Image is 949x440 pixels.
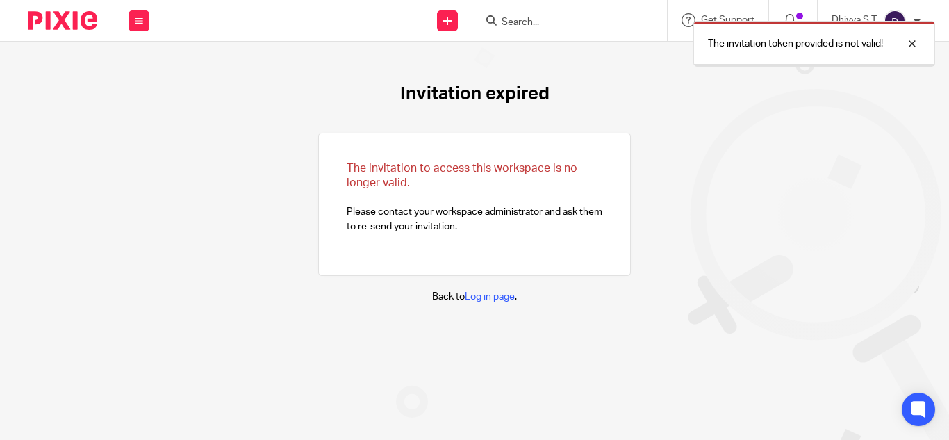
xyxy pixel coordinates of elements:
[884,10,906,32] img: svg%3E
[347,161,602,234] p: Please contact your workspace administrator and ask them to re-send your invitation.
[465,292,515,302] a: Log in page
[708,37,883,51] p: The invitation token provided is not valid!
[347,163,577,188] span: The invitation to access this workspace is no longer valid.
[400,83,550,105] h1: Invitation expired
[432,290,517,304] p: Back to .
[28,11,97,30] img: Pixie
